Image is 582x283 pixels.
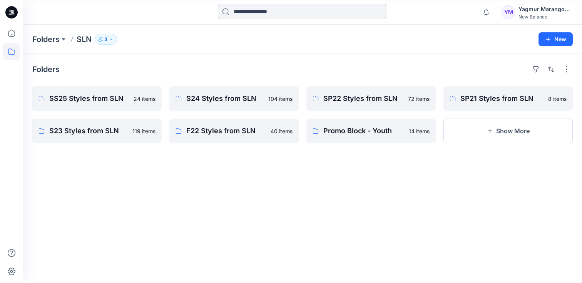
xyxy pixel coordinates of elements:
p: SP22 Styles from SLN [323,93,403,104]
p: 14 items [409,127,430,135]
a: F22 Styles from SLN40 items [169,119,299,143]
div: New Balance [518,14,572,20]
p: S24 Styles from SLN [186,93,264,104]
button: Show More [443,119,573,143]
p: 8 items [548,95,567,103]
p: SP21 Styles from SLN [460,93,544,104]
p: Promo Block - Youth [323,126,404,136]
p: F22 Styles from SLN [186,126,266,136]
div: YM [502,5,515,19]
a: SP22 Styles from SLN72 items [306,86,436,111]
p: 24 items [134,95,156,103]
button: New [539,32,573,46]
p: SLN [77,34,92,45]
a: S23 Styles from SLN119 items [32,119,162,143]
p: S23 Styles from SLN [49,126,128,136]
button: 8 [95,34,117,45]
a: SP21 Styles from SLN8 items [443,86,573,111]
a: SS25 Styles from SLN24 items [32,86,162,111]
a: S24 Styles from SLN104 items [169,86,299,111]
p: 119 items [132,127,156,135]
p: 8 [104,35,107,44]
a: Promo Block - Youth14 items [306,119,436,143]
p: SS25 Styles from SLN [49,93,129,104]
h4: Folders [32,65,60,74]
a: Folders [32,34,60,45]
p: 40 items [271,127,293,135]
p: 72 items [408,95,430,103]
p: 104 items [268,95,293,103]
div: Yagmur Marangoz - Sln [518,5,572,14]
